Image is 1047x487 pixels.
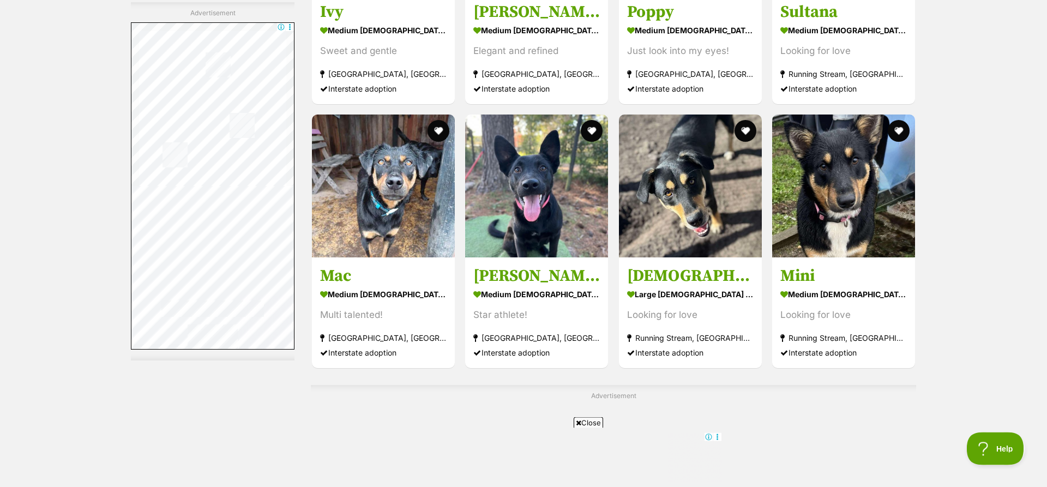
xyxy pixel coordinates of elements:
button: favourite [428,120,449,142]
strong: medium [DEMOGRAPHIC_DATA] Dog [780,286,907,302]
img: Mac - Australian Kelpie Dog [312,115,455,257]
h3: [PERSON_NAME] [473,2,600,22]
div: Interstate adoption [627,81,754,96]
h3: Mac [320,265,447,286]
div: Looking for love [627,307,754,322]
div: Elegant and refined [473,44,600,58]
div: Interstate adoption [320,81,447,96]
h3: Sultana [780,2,907,22]
span: Close [574,417,603,428]
a: Mini medium [DEMOGRAPHIC_DATA] Dog Looking for love Running Stream, [GEOGRAPHIC_DATA] Interstate ... [772,257,915,368]
h3: Ivy [320,2,447,22]
strong: [GEOGRAPHIC_DATA], [GEOGRAPHIC_DATA] [473,67,600,81]
h3: Poppy [627,2,754,22]
strong: medium [DEMOGRAPHIC_DATA] Dog [627,22,754,38]
strong: large [DEMOGRAPHIC_DATA] Dog [627,286,754,302]
a: Mac medium [DEMOGRAPHIC_DATA] Dog Multi talented! [GEOGRAPHIC_DATA], [GEOGRAPHIC_DATA] Interstate... [312,257,455,368]
a: [PERSON_NAME] medium [DEMOGRAPHIC_DATA] Dog Star athlete! [GEOGRAPHIC_DATA], [GEOGRAPHIC_DATA] In... [465,257,608,368]
strong: [GEOGRAPHIC_DATA], [GEOGRAPHIC_DATA] [320,330,447,345]
div: Interstate adoption [780,81,907,96]
strong: Running Stream, [GEOGRAPHIC_DATA] [627,330,754,345]
strong: [GEOGRAPHIC_DATA], [GEOGRAPHIC_DATA] [473,330,600,345]
div: Interstate adoption [473,81,600,96]
iframe: Advertisement [131,23,294,350]
h3: Mini [780,265,907,286]
div: Advertisement [131,3,294,361]
div: Multi talented! [320,307,447,322]
div: Interstate adoption [473,345,600,359]
img: Lucy - Australian Kelpie Dog [465,115,608,257]
div: Interstate adoption [780,345,907,359]
strong: [GEOGRAPHIC_DATA], [GEOGRAPHIC_DATA] [627,67,754,81]
strong: medium [DEMOGRAPHIC_DATA] Dog [320,286,447,302]
div: Star athlete! [473,307,600,322]
strong: [GEOGRAPHIC_DATA], [GEOGRAPHIC_DATA] [320,67,447,81]
iframe: Advertisement [325,432,722,482]
h3: [DEMOGRAPHIC_DATA] [627,265,754,286]
button: favourite [888,120,910,142]
strong: medium [DEMOGRAPHIC_DATA] Dog [320,22,447,38]
h3: [PERSON_NAME] [473,265,600,286]
strong: Running Stream, [GEOGRAPHIC_DATA] [780,67,907,81]
img: Zeus - Australian Kelpie x Maremma Sheepdog [619,115,762,257]
img: Mini - Australian Kelpie x Australian Shepherd Dog [772,115,915,257]
strong: medium [DEMOGRAPHIC_DATA] Dog [780,22,907,38]
div: Interstate adoption [320,345,447,359]
div: Sweet and gentle [320,44,447,58]
iframe: Help Scout Beacon - Open [967,432,1025,465]
button: favourite [735,120,756,142]
a: [DEMOGRAPHIC_DATA] large [DEMOGRAPHIC_DATA] Dog Looking for love Running Stream, [GEOGRAPHIC_DATA... [619,257,762,368]
div: Just look into my eyes! [627,44,754,58]
button: favourite [581,120,603,142]
strong: medium [DEMOGRAPHIC_DATA] Dog [473,22,600,38]
strong: Running Stream, [GEOGRAPHIC_DATA] [780,330,907,345]
strong: medium [DEMOGRAPHIC_DATA] Dog [473,286,600,302]
div: Looking for love [780,44,907,58]
div: Looking for love [780,307,907,322]
div: Interstate adoption [627,345,754,359]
